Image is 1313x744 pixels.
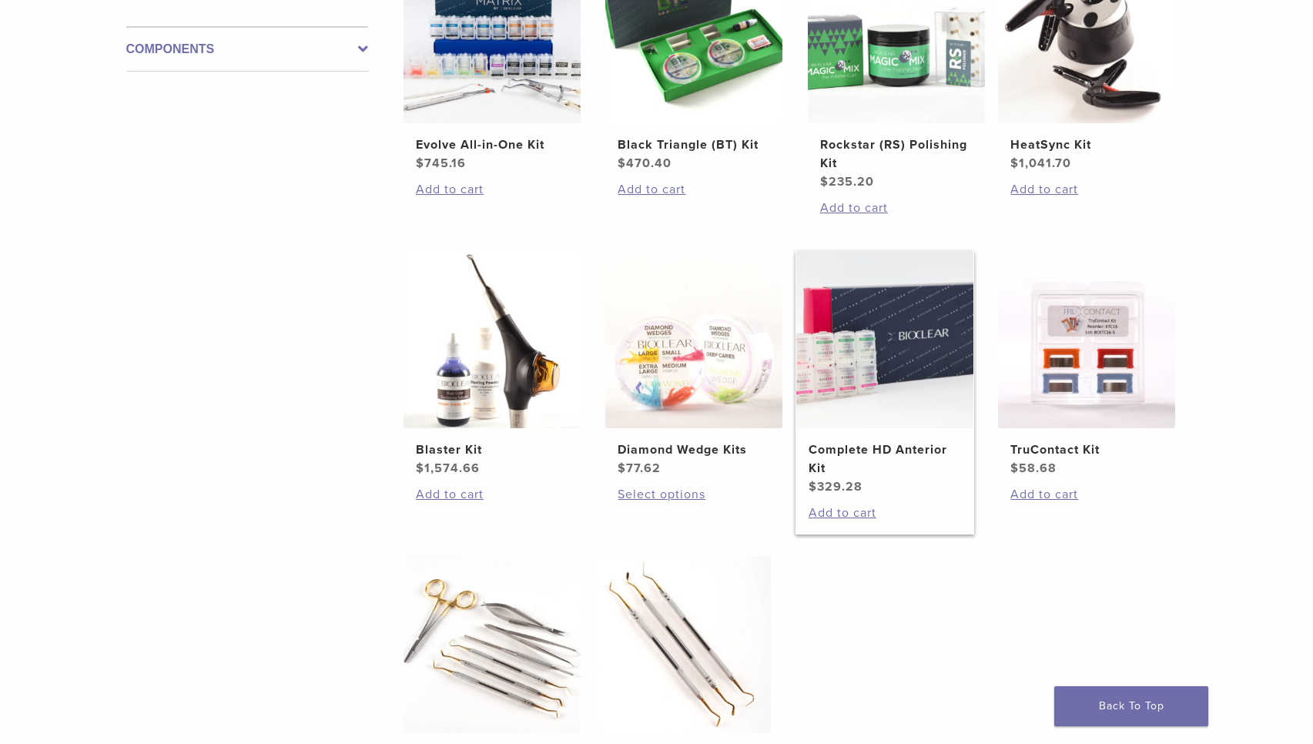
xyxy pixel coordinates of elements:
bdi: 1,574.66 [416,461,480,476]
h2: Diamond Wedge Kits [618,441,770,459]
bdi: 58.68 [1010,461,1057,476]
h2: Rockstar (RS) Polishing Kit [820,136,973,173]
a: Add to cart: “TruContact Kit” [1010,485,1163,504]
h2: Black Triangle (BT) Kit [618,136,770,154]
a: Add to cart: “Rockstar (RS) Polishing Kit” [820,199,973,217]
h2: TruContact Kit [1010,441,1163,459]
bdi: 745.16 [416,156,466,171]
a: Add to cart: “Complete HD Anterior Kit” [809,504,961,522]
h2: Complete HD Anterior Kit [809,441,961,478]
h2: Blaster Kit [416,441,568,459]
img: Elite Instrument Set [404,556,581,733]
a: Back To Top [1054,686,1208,726]
label: Components [126,40,368,59]
span: $ [820,174,829,189]
a: Add to cart: “Evolve All-in-One Kit” [416,180,568,199]
a: Diamond Wedge KitsDiamond Wedge Kits $77.62 [605,251,784,478]
bdi: 329.28 [809,479,862,494]
bdi: 77.62 [618,461,661,476]
a: Add to cart: “Black Triangle (BT) Kit” [618,180,770,199]
a: TruContact KitTruContact Kit $58.68 [997,251,1177,478]
a: Select options for “Diamond Wedge Kits” [618,485,770,504]
span: $ [416,156,424,171]
span: $ [416,461,424,476]
a: Add to cart: “Blaster Kit” [416,485,568,504]
bdi: 470.40 [618,156,672,171]
span: $ [1010,156,1019,171]
a: Blaster KitBlaster Kit $1,574.66 [403,251,582,478]
span: $ [1010,461,1019,476]
bdi: 235.20 [820,174,874,189]
img: Diamond Wedge Kits [605,251,782,428]
span: $ [809,479,817,494]
img: Blaster Kit [404,251,581,428]
h2: HeatSync Kit [1010,136,1163,154]
a: Add to cart: “HeatSync Kit” [1010,180,1163,199]
h2: Evolve All-in-One Kit [416,136,568,154]
span: $ [618,156,626,171]
img: Complete HD Anterior Kit [796,251,973,428]
img: TruContact Kit [998,251,1175,428]
bdi: 1,041.70 [1010,156,1071,171]
a: Complete HD Anterior KitComplete HD Anterior Kit $329.28 [796,251,975,496]
img: Basic Instrument Set [594,556,771,733]
span: $ [618,461,626,476]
